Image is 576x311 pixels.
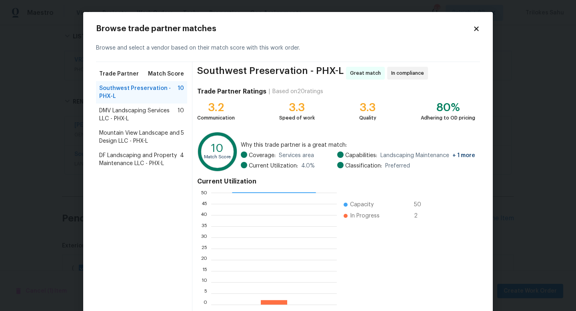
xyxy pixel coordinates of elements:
[345,152,377,159] span: Capabilities:
[204,291,207,296] text: 5
[211,143,224,154] text: 10
[385,162,410,170] span: Preferred
[201,235,207,240] text: 30
[279,114,315,122] div: Speed of work
[272,88,323,96] div: Based on 20 ratings
[99,84,178,100] span: Southwest Preservation - PHX-L
[99,70,139,78] span: Trade Partner
[452,153,475,158] span: + 1 more
[421,104,475,112] div: 80%
[359,114,376,122] div: Quality
[96,34,480,62] div: Browse and select a vendor based on their match score with this work order.
[197,88,266,96] h4: Trade Partner Ratings
[99,129,181,145] span: Mountain View Landscape and Design LLC - PHX-L
[96,25,473,33] h2: Browse trade partner matches
[241,141,475,149] span: Why this trade partner is a great match:
[202,224,207,229] text: 35
[380,152,475,159] span: Landscaping Maintenance
[391,69,427,77] span: In compliance
[266,88,272,96] div: |
[178,107,184,123] span: 10
[197,67,344,80] span: Southwest Preservation - PHX-L
[359,104,376,112] div: 3.3
[178,84,184,100] span: 10
[197,104,235,112] div: 3.2
[204,302,207,307] text: 0
[202,280,207,285] text: 10
[201,257,207,262] text: 20
[202,269,207,273] text: 15
[421,114,475,122] div: Adhering to OD pricing
[249,152,276,159] span: Coverage:
[197,114,235,122] div: Communication
[414,212,427,220] span: 2
[99,152,180,167] span: DF Landscaping and Property Maintenance LLC - PHX-L
[301,162,315,170] span: 4.0 %
[200,213,207,217] text: 40
[181,129,184,145] span: 5
[202,246,207,251] text: 25
[279,152,314,159] span: Services area
[249,162,298,170] span: Current Utilization:
[204,155,231,159] text: Match Score
[345,162,382,170] span: Classification:
[180,152,184,167] span: 4
[414,201,427,209] span: 50
[197,177,475,185] h4: Current Utilization
[148,70,184,78] span: Match Score
[350,212,380,220] span: In Progress
[350,69,384,77] span: Great match
[279,104,315,112] div: 3.3
[201,190,207,195] text: 50
[201,201,207,206] text: 45
[350,201,374,209] span: Capacity
[99,107,178,123] span: DMV Landscaping Services LLC - PHX-L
